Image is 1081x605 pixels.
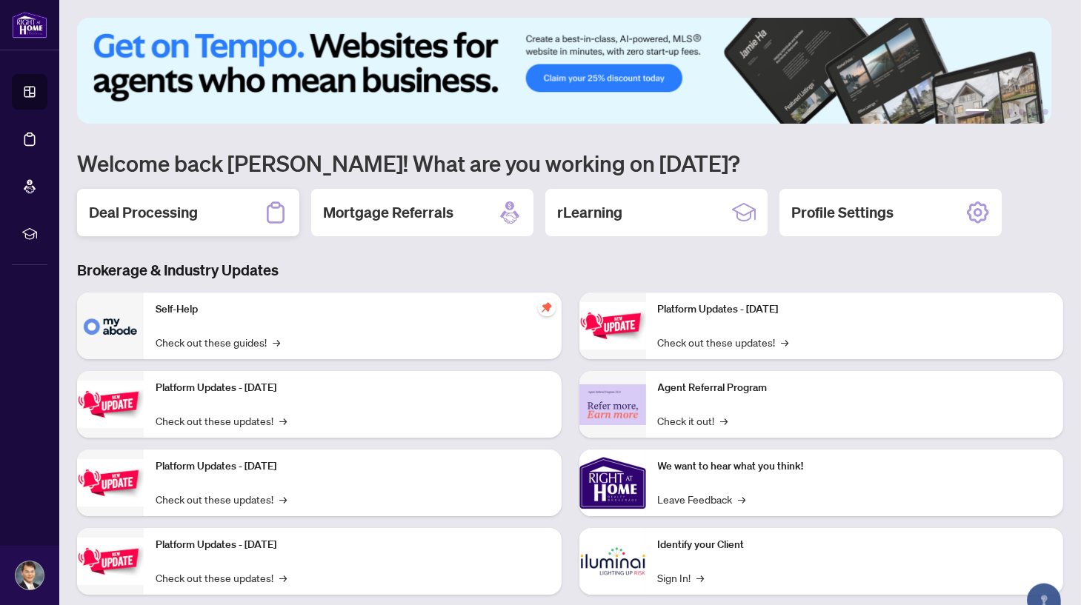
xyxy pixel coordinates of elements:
img: Profile Icon [16,561,44,589]
p: Platform Updates - [DATE] [658,301,1052,318]
span: → [279,491,287,507]
button: 3 [1007,109,1013,115]
img: Platform Updates - June 23, 2025 [579,302,646,349]
a: Check out these updates!→ [156,491,287,507]
h3: Brokerage & Industry Updates [77,260,1063,281]
img: Agent Referral Program [579,384,646,425]
span: → [739,491,746,507]
span: → [279,412,287,429]
h2: Profile Settings [791,202,894,223]
p: We want to hear what you think! [658,458,1052,475]
img: We want to hear what you think! [579,449,646,516]
img: Platform Updates - July 21, 2025 [77,459,144,506]
span: → [697,569,705,586]
button: Open asap [1022,553,1066,598]
p: Self-Help [156,301,550,318]
a: Sign In!→ [658,569,705,586]
h2: Mortgage Referrals [323,202,453,223]
button: 4 [1019,109,1025,115]
span: → [782,334,789,350]
button: 1 [965,109,989,115]
p: Platform Updates - [DATE] [156,537,550,553]
a: Check out these updates!→ [658,334,789,350]
button: 2 [995,109,1001,115]
h2: rLearning [557,202,622,223]
a: Check out these updates!→ [156,569,287,586]
span: → [279,569,287,586]
span: → [273,334,280,350]
img: Identify your Client [579,528,646,595]
p: Identify your Client [658,537,1052,553]
h1: Welcome back [PERSON_NAME]! What are you working on [DATE]? [77,149,1063,177]
button: 6 [1042,109,1048,115]
img: logo [12,11,47,39]
p: Platform Updates - [DATE] [156,458,550,475]
p: Platform Updates - [DATE] [156,380,550,396]
a: Leave Feedback→ [658,491,746,507]
p: Agent Referral Program [658,380,1052,396]
a: Check it out!→ [658,412,728,429]
span: → [721,412,728,429]
a: Check out these updates!→ [156,412,287,429]
span: pushpin [538,298,556,316]
a: Check out these guides!→ [156,334,280,350]
h2: Deal Processing [89,202,198,223]
button: 5 [1031,109,1037,115]
img: Slide 0 [77,18,1051,124]
img: Platform Updates - September 16, 2025 [77,381,144,427]
img: Platform Updates - July 8, 2025 [77,538,144,584]
img: Self-Help [77,293,144,359]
